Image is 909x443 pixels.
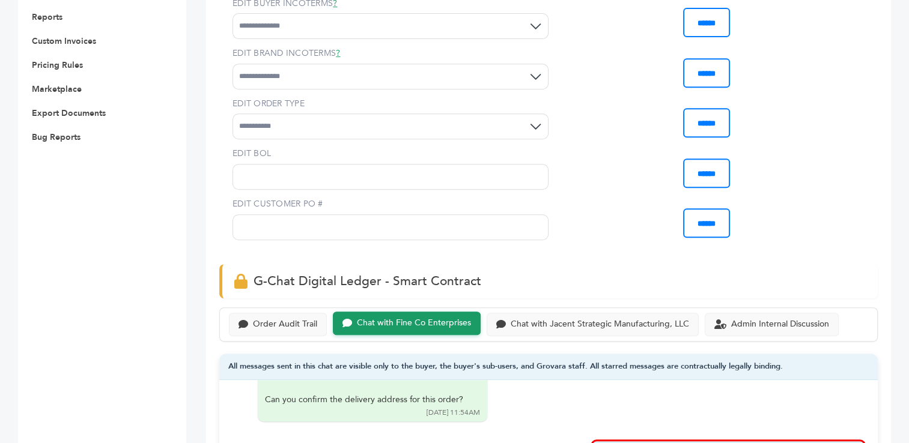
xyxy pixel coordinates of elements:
label: EDIT BRAND INCOTERMS [233,47,549,59]
div: [DATE] 11:54AM [427,408,480,418]
div: Can you confirm the delivery address for this order? [265,394,463,406]
label: EDIT ORDER TYPE [233,98,549,110]
label: EDIT CUSTOMER PO # [233,198,549,210]
a: Marketplace [32,83,82,95]
a: Bug Reports [32,131,81,143]
a: Export Documents [32,107,106,119]
a: Pricing Rules [32,59,83,71]
div: Admin Internal Discussion [731,319,829,330]
a: ? [336,47,340,59]
div: Order Audit Trail [253,319,317,330]
div: Chat with Fine Co Enterprises [357,318,471,328]
div: Hi [PERSON_NAME], [265,370,463,406]
span: G-Chat Digital Ledger - Smart Contract [254,273,481,290]
a: Custom Invoices [32,35,96,47]
label: EDIT BOL [233,148,549,160]
div: All messages sent in this chat are visible only to the buyer, the buyer's sub-users, and Grovara ... [219,354,878,381]
div: Chat with Jacent Strategic Manufacturing, LLC [511,319,689,330]
a: Reports [32,11,62,23]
